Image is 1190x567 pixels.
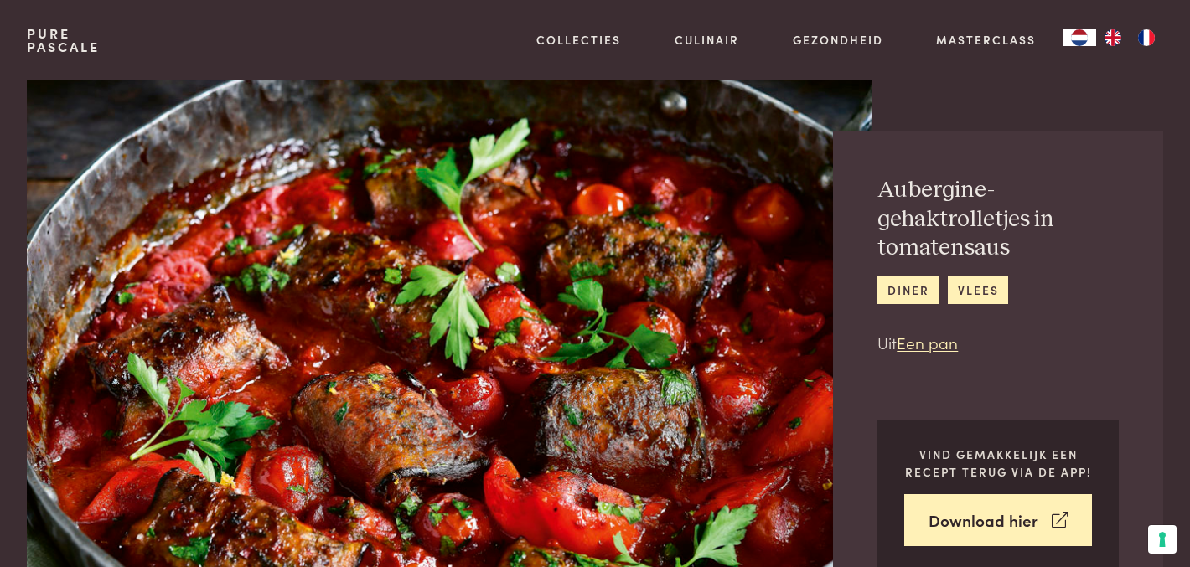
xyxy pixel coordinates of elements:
[1148,525,1177,554] button: Uw voorkeuren voor toestemming voor trackingtechnologieën
[877,176,1119,263] h2: Aubergine-gehaktrolletjes in tomatensaus
[536,31,621,49] a: Collecties
[1063,29,1096,46] a: NL
[877,331,1119,355] p: Uit
[1096,29,1163,46] ul: Language list
[897,331,958,353] a: Een pan
[1063,29,1096,46] div: Language
[936,31,1036,49] a: Masterclass
[675,31,739,49] a: Culinair
[904,446,1092,480] p: Vind gemakkelijk een recept terug via de app!
[1063,29,1163,46] aside: Language selected: Nederlands
[948,276,1008,304] a: vlees
[1096,29,1130,46] a: EN
[877,276,939,304] a: diner
[793,31,883,49] a: Gezondheid
[904,494,1092,547] a: Download hier
[1130,29,1163,46] a: FR
[27,27,100,54] a: PurePascale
